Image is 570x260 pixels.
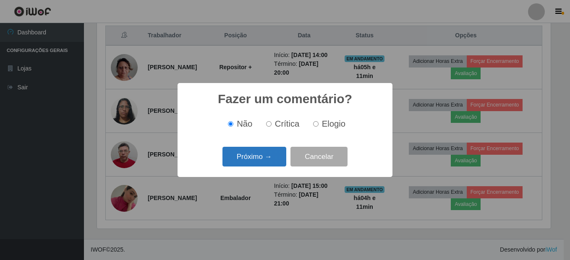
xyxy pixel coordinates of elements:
[222,147,286,166] button: Próximo →
[275,119,300,128] span: Crítica
[237,119,252,128] span: Não
[228,121,233,127] input: Não
[266,121,272,127] input: Crítica
[322,119,345,128] span: Elogio
[290,147,348,166] button: Cancelar
[313,121,319,127] input: Elogio
[218,91,352,107] h2: Fazer um comentário?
